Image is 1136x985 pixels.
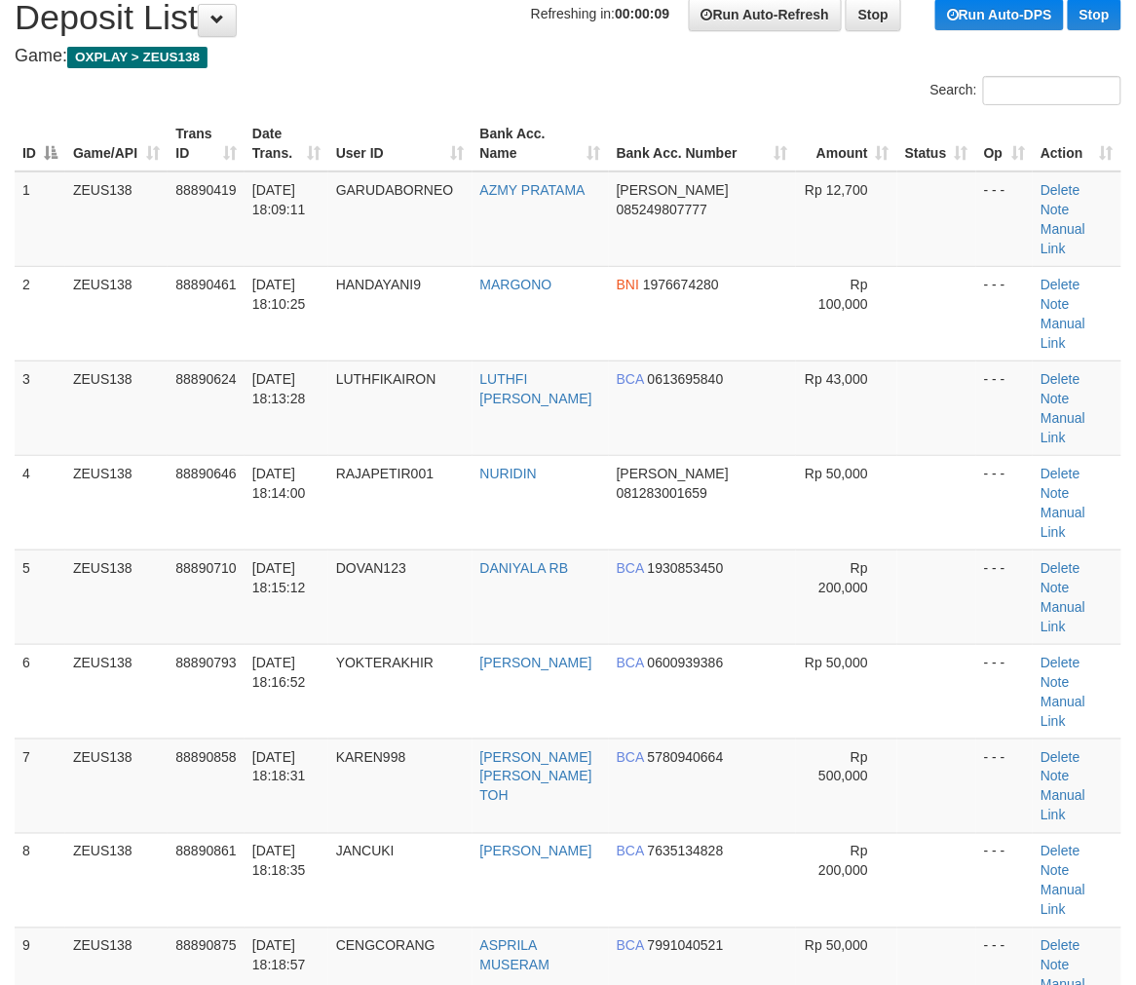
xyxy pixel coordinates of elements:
[15,171,65,267] td: 1
[336,844,395,859] span: JANCUKI
[175,938,236,954] span: 88890875
[1041,316,1085,351] a: Manual Link
[617,485,707,501] span: Copy 081283001659 to clipboard
[1041,182,1079,198] a: Delete
[65,171,168,267] td: ZEUS138
[1041,694,1085,729] a: Manual Link
[252,749,306,784] span: [DATE] 18:18:31
[336,749,406,765] span: KAREN998
[168,116,245,171] th: Trans ID: activate to sort column ascending
[1041,221,1085,256] a: Manual Link
[245,116,328,171] th: Date Trans.: activate to sort column ascending
[818,844,868,879] span: Rp 200,000
[648,749,724,765] span: Copy 5780940664 to clipboard
[473,116,609,171] th: Bank Acc. Name: activate to sort column ascending
[15,739,65,833] td: 7
[65,549,168,644] td: ZEUS138
[1041,599,1085,634] a: Manual Link
[1041,580,1070,595] a: Note
[976,171,1033,267] td: - - -
[480,182,586,198] a: AZMY PRATAMA
[252,182,306,217] span: [DATE] 18:09:11
[976,549,1033,644] td: - - -
[617,655,644,670] span: BCA
[531,6,669,21] span: Refreshing in:
[983,76,1121,105] input: Search:
[976,360,1033,455] td: - - -
[175,655,236,670] span: 88890793
[1041,202,1070,217] a: Note
[818,749,868,784] span: Rp 500,000
[1041,466,1079,481] a: Delete
[336,466,434,481] span: RAJAPETIR001
[617,371,644,387] span: BCA
[480,844,592,859] a: [PERSON_NAME]
[615,6,669,21] strong: 00:00:09
[617,938,644,954] span: BCA
[617,202,707,217] span: Copy 085249807777 to clipboard
[976,455,1033,549] td: - - -
[1041,863,1070,879] a: Note
[252,844,306,879] span: [DATE] 18:18:35
[617,749,644,765] span: BCA
[252,277,306,312] span: [DATE] 18:10:25
[805,182,868,198] span: Rp 12,700
[643,277,719,292] span: Copy 1976674280 to clipboard
[1041,958,1070,973] a: Note
[1041,560,1079,576] a: Delete
[617,844,644,859] span: BCA
[805,371,868,387] span: Rp 43,000
[818,560,868,595] span: Rp 200,000
[480,938,550,973] a: ASPRILA MUSERAM
[617,560,644,576] span: BCA
[15,47,1121,66] h4: Game:
[480,277,552,292] a: MARGONO
[1041,391,1070,406] a: Note
[336,560,406,576] span: DOVAN123
[976,266,1033,360] td: - - -
[175,749,236,765] span: 88890858
[336,938,435,954] span: CENGCORANG
[1041,844,1079,859] a: Delete
[805,655,868,670] span: Rp 50,000
[252,371,306,406] span: [DATE] 18:13:28
[336,371,436,387] span: LUTHFIKAIRON
[818,277,868,312] span: Rp 100,000
[1041,788,1085,823] a: Manual Link
[480,749,592,804] a: [PERSON_NAME] [PERSON_NAME] TOH
[1041,769,1070,784] a: Note
[65,360,168,455] td: ZEUS138
[15,360,65,455] td: 3
[976,644,1033,739] td: - - -
[175,844,236,859] span: 88890861
[480,560,569,576] a: DANIYALA RB
[480,655,592,670] a: [PERSON_NAME]
[480,371,592,406] a: LUTHFI [PERSON_NAME]
[1041,485,1070,501] a: Note
[328,116,473,171] th: User ID: activate to sort column ascending
[15,116,65,171] th: ID: activate to sort column descending
[480,466,537,481] a: NURIDIN
[648,655,724,670] span: Copy 0600939386 to clipboard
[336,655,434,670] span: YOKTERAKHIR
[976,739,1033,833] td: - - -
[1041,296,1070,312] a: Note
[15,455,65,549] td: 4
[175,277,236,292] span: 88890461
[648,938,724,954] span: Copy 7991040521 to clipboard
[1041,655,1079,670] a: Delete
[65,116,168,171] th: Game/API: activate to sort column ascending
[805,938,868,954] span: Rp 50,000
[67,47,208,68] span: OXPLAY > ZEUS138
[175,182,236,198] span: 88890419
[1041,674,1070,690] a: Note
[648,560,724,576] span: Copy 1930853450 to clipboard
[648,844,724,859] span: Copy 7635134828 to clipboard
[175,466,236,481] span: 88890646
[930,76,1121,105] label: Search:
[65,455,168,549] td: ZEUS138
[65,644,168,739] td: ZEUS138
[617,182,729,198] span: [PERSON_NAME]
[648,371,724,387] span: Copy 0613695840 to clipboard
[1041,749,1079,765] a: Delete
